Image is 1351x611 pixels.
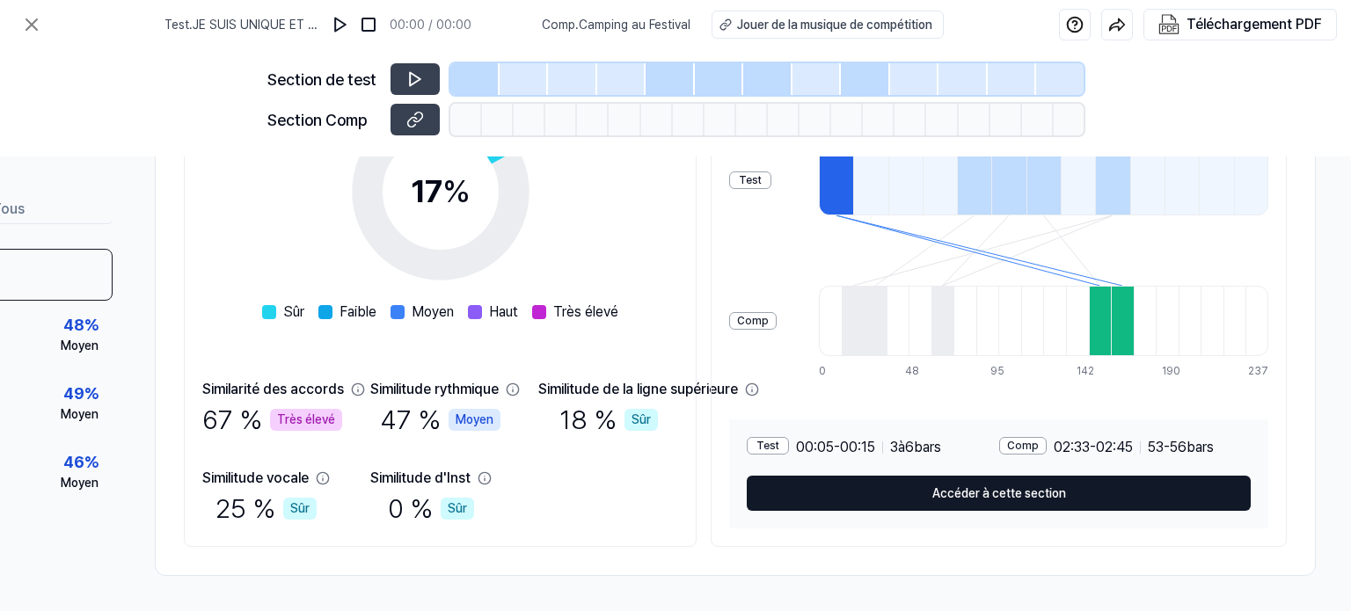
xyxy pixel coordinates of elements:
[360,16,377,33] img: arrêt
[1170,439,1187,455] font: 56
[1164,439,1170,455] font: -
[164,18,318,50] font: JE SUIS UNIQUE ET AUTHENTIQUE L V2
[277,412,335,426] font: Très élevé
[932,486,1066,500] font: Accéder à cette section
[267,111,367,129] font: Section Comp
[1162,365,1180,377] font: 190
[840,439,875,455] font: 00:15
[595,404,617,435] font: %
[448,501,467,515] font: Sûr
[990,365,1004,377] font: 95
[84,316,99,334] font: %
[1066,16,1084,33] img: aide
[456,412,493,426] font: Moyen
[61,476,99,490] font: Moyen
[1096,439,1133,455] font: 02:45
[380,404,412,435] font: 47
[63,316,84,334] font: 48
[267,70,376,89] font: Section de test
[1187,439,1214,455] font: bars
[1248,365,1268,377] font: 237
[553,303,618,320] font: Très élevé
[1187,16,1322,33] font: Téléchargement PDF
[890,439,898,455] font: 3
[63,384,84,403] font: 49
[712,11,944,39] button: Jouer de la musique de compétition
[579,18,690,32] font: Camping au Festival
[1077,365,1094,377] font: 142
[489,303,518,320] font: Haut
[442,172,471,210] font: %
[419,404,442,435] font: %
[905,439,914,455] font: 6
[63,453,84,471] font: 46
[1090,439,1096,455] font: -
[189,18,193,32] font: .
[61,338,99,353] font: Moyen
[202,469,309,486] font: Similitude vocale
[340,303,376,320] font: Faible
[84,453,99,471] font: %
[370,469,471,486] font: Similitude d'Inst
[914,439,941,455] font: bars
[388,492,404,524] font: 0
[84,384,99,403] font: %
[834,439,840,455] font: -
[412,303,454,320] font: Moyen
[411,172,442,210] font: 17
[796,439,834,455] font: 00:05
[390,18,471,32] font: 00:00 / 00:00
[575,18,579,32] font: .
[290,501,310,515] font: Sûr
[61,407,99,421] font: Moyen
[1155,10,1325,40] button: Téléchargement PDF
[739,174,762,186] font: Test
[1007,440,1039,452] font: Comp
[898,439,905,455] font: à
[240,404,263,435] font: %
[253,492,276,524] font: %
[737,315,769,327] font: Comp
[215,492,246,524] font: 25
[756,440,779,452] font: Test
[202,381,344,397] font: Similarité des accords
[370,381,499,397] font: Similitude rythmique
[542,18,575,32] font: Comp
[1148,439,1164,455] font: 53
[737,18,932,32] font: Jouer de la musique de compétition
[164,18,189,32] font: Test
[283,303,304,320] font: Sûr
[1158,14,1179,35] img: Téléchargement PDF
[411,492,434,524] font: %
[632,412,651,426] font: Sûr
[747,476,1251,511] button: Accéder à cette section
[538,381,738,397] font: Similitude de la ligne supérieure
[332,16,349,33] img: jouer
[1108,16,1126,33] img: partager
[819,365,826,377] font: 0
[559,404,588,435] font: 18
[1054,439,1090,455] font: 02:33
[202,404,233,435] font: 67
[905,365,919,377] font: 48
